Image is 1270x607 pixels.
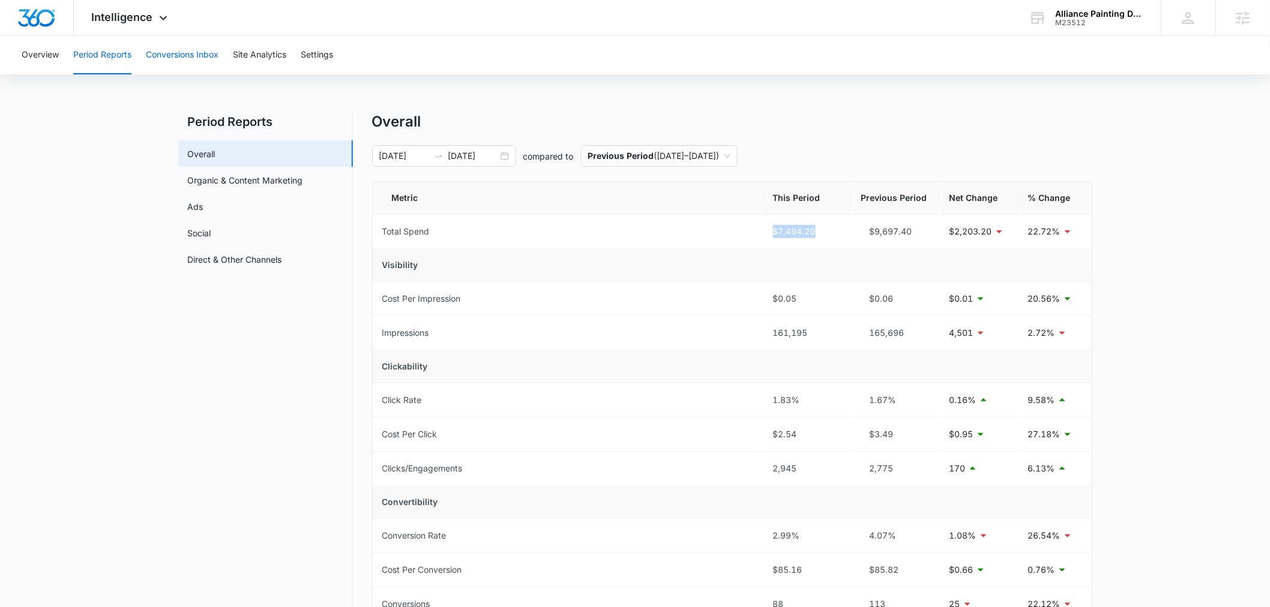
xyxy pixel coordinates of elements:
[301,36,333,74] button: Settings
[588,151,654,161] p: Previous Period
[861,292,930,305] div: $0.06
[523,150,574,163] p: compared to
[188,174,303,187] a: Organic & Content Marketing
[1028,462,1055,475] p: 6.13%
[372,113,421,131] h1: Overall
[382,292,461,305] div: Cost Per Impression
[1028,563,1055,576] p: 0.76%
[373,350,1092,383] td: Clickability
[373,182,763,215] th: Metric
[773,529,842,542] div: 2.99%
[588,146,730,166] span: ( [DATE] – [DATE] )
[73,36,131,74] button: Period Reports
[1056,9,1143,19] div: account name
[1056,19,1143,27] div: account id
[1028,326,1055,339] p: 2.72%
[1028,225,1061,238] p: 22.72%
[373,249,1092,282] td: Visibility
[763,182,852,215] th: This Period
[382,326,429,339] div: Impressions
[379,149,429,163] input: Start date
[949,292,974,305] p: $0.01
[188,227,211,239] a: Social
[1028,529,1061,542] p: 26.54%
[1028,393,1055,407] p: 9.58%
[861,326,930,339] div: 165,696
[434,151,444,161] span: swap-right
[949,326,974,339] p: 4,501
[382,393,422,407] div: Click Rate
[773,428,842,441] div: $2.54
[852,182,940,215] th: Previous Period
[373,486,1092,519] td: Convertibility
[773,292,842,305] div: $0.05
[92,11,153,23] span: Intelligence
[1019,182,1092,215] th: % Change
[1028,292,1061,305] p: 20.56%
[1028,428,1061,441] p: 27.18%
[773,563,842,576] div: $85.16
[861,393,930,407] div: 1.67%
[382,225,430,238] div: Total Spend
[949,393,977,407] p: 0.16%
[949,428,974,441] p: $0.95
[188,200,203,213] a: Ads
[949,529,977,542] p: 1.08%
[773,393,842,407] div: 1.83%
[382,428,438,441] div: Cost Per Click
[949,462,966,475] p: 170
[188,253,282,266] a: Direct & Other Channels
[188,148,215,160] a: Overall
[949,563,974,576] p: $0.66
[382,563,462,576] div: Cost Per Conversion
[22,36,59,74] button: Overview
[861,428,930,441] div: $3.49
[448,149,498,163] input: End date
[382,462,463,475] div: Clicks/Engagements
[773,225,842,238] div: $7,494.20
[861,529,930,542] div: 4.07%
[949,225,992,238] p: $2,203.20
[233,36,286,74] button: Site Analytics
[861,225,930,238] div: $9,697.40
[861,563,930,576] div: $85.82
[773,326,842,339] div: 161,195
[382,529,447,542] div: Conversion Rate
[861,462,930,475] div: 2,775
[178,113,353,131] h2: Period Reports
[773,462,842,475] div: 2,945
[434,151,444,161] span: to
[146,36,218,74] button: Conversions Inbox
[940,182,1019,215] th: Net Change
